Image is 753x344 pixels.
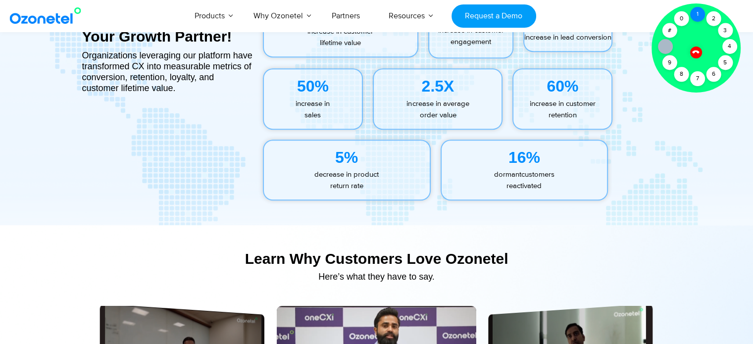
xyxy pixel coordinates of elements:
div: Learn Why Customers Love Ozonetel​ [77,250,676,267]
p: increase in lead conversion [524,32,611,44]
p: customers reactivated [442,169,607,192]
div: 2 [706,11,721,26]
div: 5 [718,55,733,70]
div: 16% [442,146,607,169]
p: increase in average order value [374,98,502,121]
div: 60% [513,74,611,98]
p: increase in customer retention [513,98,611,121]
p: increase in customer engagement [429,25,512,48]
div: 2.5X [374,74,502,98]
div: 9 [662,55,677,70]
div: 8 [674,67,689,82]
div: 0 [674,11,689,26]
div: 4 [722,39,737,54]
div: # [662,23,677,38]
a: Request a Demo [452,4,536,28]
p: decrease in product return rate [264,169,430,192]
p: increase in sales [264,98,362,121]
span: dormant [494,170,521,179]
div: 6 [706,67,721,82]
div: 3 [718,23,733,38]
div: 50% [264,74,362,98]
div: Here’s what they have to say. [77,272,676,281]
p: increase in customer lifetime value [264,26,418,49]
div: 1 [690,7,705,22]
div: 7 [690,71,705,86]
div: 5% [264,146,430,169]
div: Organizations leveraging our platform have transformed CX into measurable metrics of conversion, ... [82,50,253,94]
